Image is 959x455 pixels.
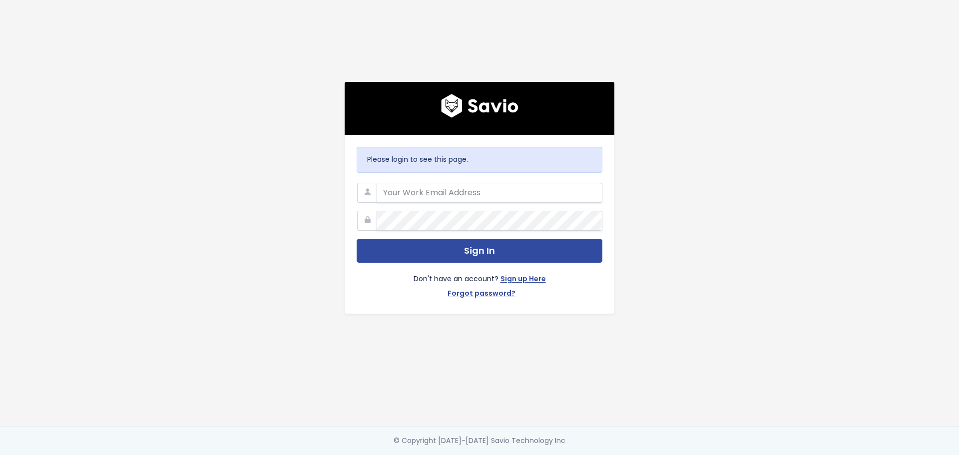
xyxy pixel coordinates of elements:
div: Don't have an account? [357,263,602,302]
a: Sign up Here [500,273,546,287]
button: Sign In [357,239,602,263]
p: Please login to see this page. [367,153,592,166]
input: Your Work Email Address [377,183,602,203]
a: Forgot password? [448,287,515,302]
img: logo600x187.a314fd40982d.png [441,94,518,118]
div: © Copyright [DATE]-[DATE] Savio Technology Inc [394,435,565,447]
